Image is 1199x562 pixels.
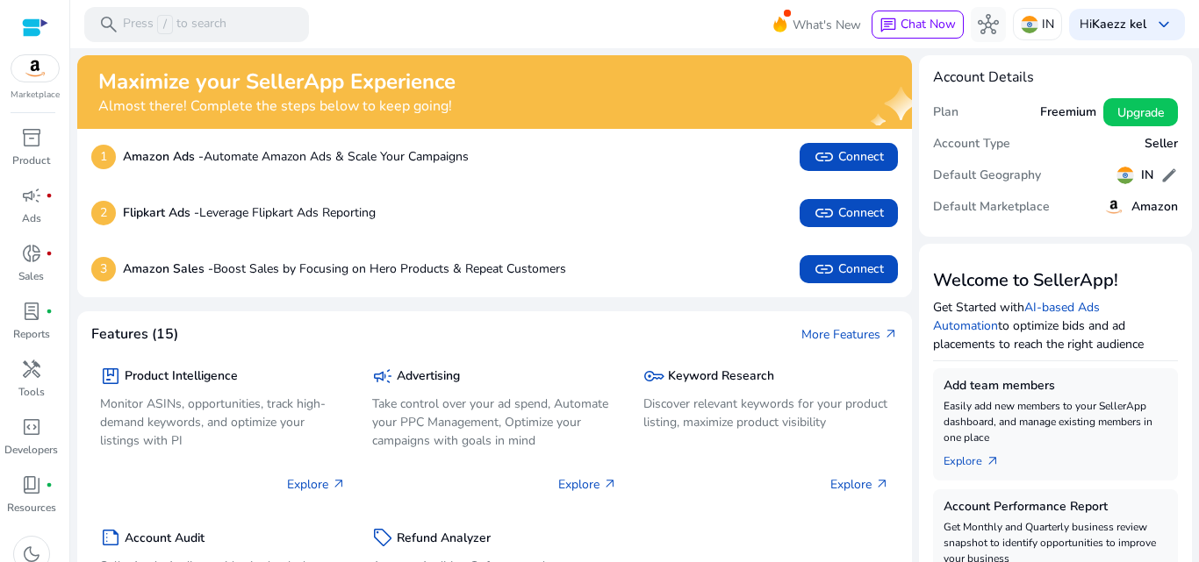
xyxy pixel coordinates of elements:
[1021,16,1038,33] img: in.svg
[98,14,119,35] span: search
[944,500,1168,515] h5: Account Performance Report
[603,477,617,491] span: arrow_outward
[643,395,889,431] p: Discover relevant keywords for your product listing, maximize product visibility
[123,204,199,221] b: Flipkart Ads -
[372,395,618,450] p: Take control over your ad spend, Automate your PPC Management, Optimize your campaigns with goals...
[1160,167,1178,184] span: edit
[944,398,1168,445] p: Easily add new members to your SellerApp dashboard, and manage existing members in one place
[880,17,897,34] span: chat
[933,168,1041,183] h5: Default Geography
[287,475,346,494] p: Explore
[46,481,53,488] span: fiber_manual_record
[944,379,1168,394] h5: Add team members
[1042,9,1054,39] p: IN
[397,531,491,546] h5: Refund Analyzer
[800,255,898,283] button: linkConnect
[1131,200,1178,215] h5: Amazon
[1153,14,1174,35] span: keyboard_arrow_down
[1040,105,1096,120] h5: Freemium
[21,474,42,495] span: book_4
[944,445,1014,470] a: Explorearrow_outward
[91,326,178,343] h4: Features (15)
[1141,168,1153,183] h5: IN
[125,531,205,546] h5: Account Audit
[643,366,664,387] span: key
[933,69,1179,86] h4: Account Details
[98,98,456,115] h4: Almost there! Complete the steps below to keep going!
[933,298,1179,353] p: Get Started with to optimize bids and ad placements to reach the right audience
[13,326,50,342] p: Reports
[11,55,59,82] img: amazon.svg
[884,327,898,341] span: arrow_outward
[21,359,42,380] span: handyman
[46,192,53,199] span: fiber_manual_record
[100,366,121,387] span: package
[875,477,889,491] span: arrow_outward
[978,14,999,35] span: hub
[830,475,889,494] p: Explore
[397,369,460,384] h5: Advertising
[971,7,1006,42] button: hub
[933,270,1179,291] h3: Welcome to SellerApp!
[793,10,861,40] span: What's New
[1092,16,1146,32] b: Kaezz kel
[100,395,346,450] p: Monitor ASINs, opportunities, track high-demand keywords, and optimize your listings with PI
[18,384,45,400] p: Tools
[123,15,226,34] p: Press to search
[21,243,42,264] span: donut_small
[1117,103,1164,122] span: Upgrade
[21,416,42,438] span: code_blocks
[986,454,1000,468] span: arrow_outward
[18,268,44,284] p: Sales
[933,299,1100,334] a: AI-based Ads Automation
[21,127,42,148] span: inventory_2
[123,260,213,277] b: Amazon Sales -
[801,325,898,344] a: More Featuresarrow_outward
[91,201,116,225] p: 2
[814,203,835,224] span: link
[800,143,898,171] button: linkConnect
[814,203,884,224] span: Connect
[1116,167,1134,184] img: in.svg
[1080,18,1146,31] p: Hi
[1103,196,1124,217] img: amazon.svg
[933,137,1010,152] h5: Account Type
[901,16,956,32] span: Chat Now
[1145,137,1178,152] h5: Seller
[123,147,469,166] p: Automate Amazon Ads & Scale Your Campaigns
[668,369,774,384] h5: Keyword Research
[1103,98,1178,126] button: Upgrade
[125,369,238,384] h5: Product Intelligence
[814,146,835,167] span: link
[814,259,884,280] span: Connect
[11,89,60,102] p: Marketplace
[372,527,393,548] span: sell
[21,301,42,322] span: lab_profile
[21,185,42,206] span: campaign
[12,153,50,168] p: Product
[4,442,58,458] p: Developers
[814,146,884,167] span: Connect
[814,259,835,280] span: link
[22,210,41,226] p: Ads
[558,475,617,494] p: Explore
[372,366,393,387] span: campaign
[91,145,116,169] p: 1
[800,199,898,227] button: linkConnect
[332,477,346,491] span: arrow_outward
[98,69,456,95] h2: Maximize your SellerApp Experience
[157,15,173,34] span: /
[91,257,116,281] p: 3
[123,203,376,222] p: Leverage Flipkart Ads Reporting
[123,148,204,165] b: Amazon Ads -
[100,527,121,548] span: summarize
[933,200,1050,215] h5: Default Marketplace
[7,500,56,516] p: Resources
[933,105,958,120] h5: Plan
[46,308,53,315] span: fiber_manual_record
[123,260,566,278] p: Boost Sales by Focusing on Hero Products & Repeat Customers
[46,250,53,257] span: fiber_manual_record
[872,11,964,39] button: chatChat Now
